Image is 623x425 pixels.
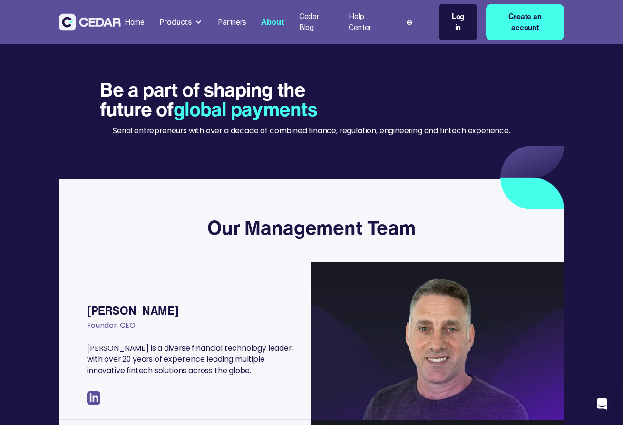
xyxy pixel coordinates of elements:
div: Cedar Blog [299,11,334,33]
div: Log in [448,11,468,33]
p: [PERSON_NAME] is a diverse financial technology leader, with over 20 years of experience leading ... [87,343,293,376]
h1: Be a part of shaping the future of [100,80,354,119]
a: Log in [439,4,477,40]
a: Partners [214,12,250,33]
div: About [261,17,284,28]
img: world icon [407,20,412,26]
div: Products [156,13,207,31]
div: Home [125,17,145,28]
div: [PERSON_NAME] [87,301,293,320]
div: Founder, CEO [87,320,293,342]
a: Create an account [486,4,564,40]
div: Partners [218,17,246,28]
a: Home [121,12,148,33]
h3: Our Management Team [207,216,416,239]
div: Help Center [349,11,386,33]
a: Help Center [345,6,389,38]
span: global payments [174,95,318,123]
div: Open Intercom Messenger [591,393,613,415]
p: Serial entrepreneurs with over a decade of combined finance, regulation, engineering and fintech ... [113,125,510,137]
a: About [257,12,288,33]
a: Cedar Blog [295,6,338,38]
div: Products [160,17,192,28]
